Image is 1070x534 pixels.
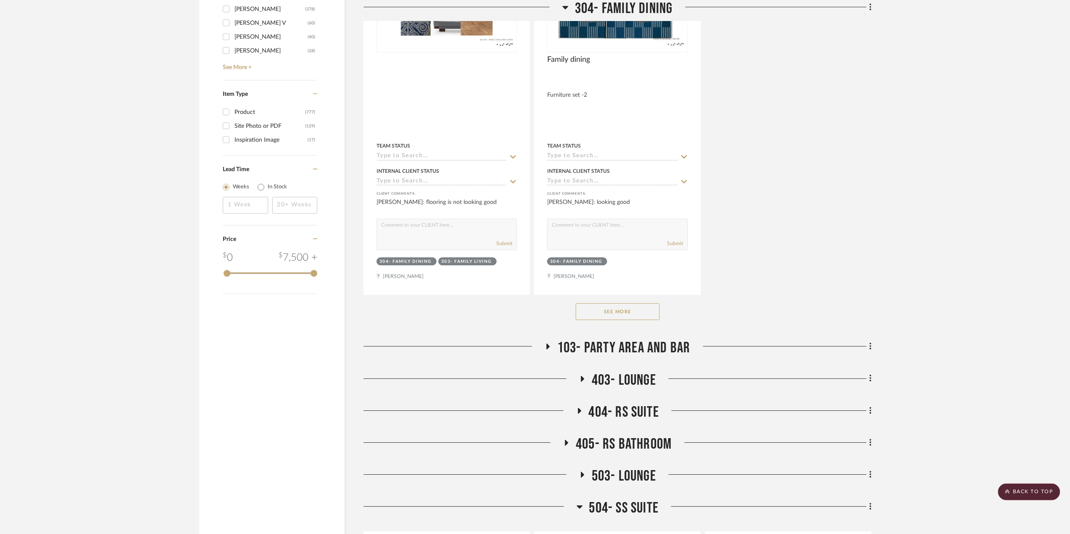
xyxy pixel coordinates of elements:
[235,119,305,133] div: Site Photo or PDF
[223,91,248,97] span: Item Type
[377,153,507,161] input: Type to Search…
[377,178,507,186] input: Type to Search…
[377,142,410,150] div: Team Status
[592,371,656,389] span: 403- Lounge
[667,240,683,247] button: Submit
[233,183,249,191] label: Weeks
[377,198,517,215] div: [PERSON_NAME]: flooring is not looking good
[589,499,659,517] span: 504- SS Suite
[308,44,315,58] div: (28)
[547,142,581,150] div: Team Status
[441,259,492,265] div: 303- Family Living
[223,197,268,214] input: 1 Week
[547,55,590,64] span: Family dining
[223,236,236,242] span: Price
[547,167,610,175] div: Internal Client Status
[305,106,315,119] div: (777)
[576,435,672,453] span: 405- RS Bathroom
[550,259,602,265] div: 304- Family Dining
[547,198,688,215] div: [PERSON_NAME]: looking good
[380,259,432,265] div: 304- Family Dining
[235,16,308,30] div: [PERSON_NAME] V
[308,16,315,30] div: (60)
[308,133,315,147] div: (17)
[235,44,308,58] div: [PERSON_NAME]
[557,339,690,357] span: 103- Party area and Bar
[235,30,308,44] div: [PERSON_NAME]
[221,58,317,71] a: See More +
[377,167,439,175] div: Internal Client Status
[223,250,233,265] div: 0
[547,153,677,161] input: Type to Search…
[235,106,305,119] div: Product
[279,250,317,265] div: 7,500 +
[547,178,677,186] input: Type to Search…
[235,133,308,147] div: Inspiration Image
[305,3,315,16] div: (378)
[235,3,305,16] div: [PERSON_NAME]
[998,484,1060,500] scroll-to-top-button: BACK TO TOP
[496,240,512,247] button: Submit
[308,30,315,44] div: (40)
[272,197,318,214] input: 20+ Weeks
[576,303,660,320] button: See More
[589,403,659,421] span: 404- RS Suite
[305,119,315,133] div: (129)
[223,167,249,172] span: Lead Time
[268,183,287,191] label: In Stock
[592,467,656,485] span: 503- Lounge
